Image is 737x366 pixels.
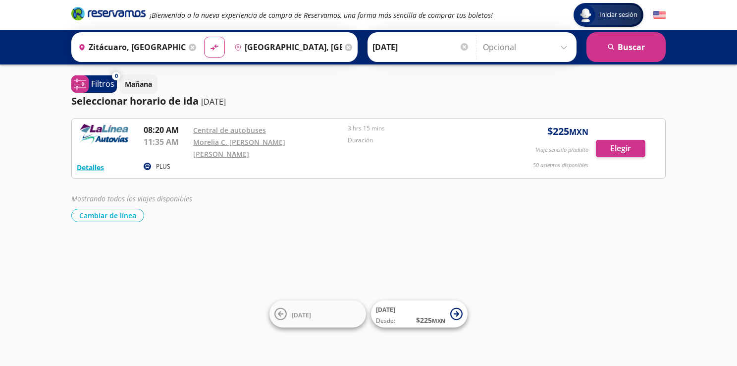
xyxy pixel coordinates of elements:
p: 08:20 AM [144,124,188,136]
input: Buscar Destino [230,35,342,60]
p: PLUS [156,162,170,171]
a: Morelia C. [PERSON_NAME] [PERSON_NAME] [193,137,285,159]
a: Central de autobuses [193,125,266,135]
p: Viaje sencillo p/adulto [536,146,588,154]
p: Filtros [91,78,114,90]
button: English [653,9,666,21]
button: [DATE]Desde:$225MXN [371,301,468,328]
span: $ 225 [547,124,588,139]
button: Mañana [119,74,158,94]
p: 11:35 AM [144,136,188,148]
p: [DATE] [201,96,226,108]
button: Detalles [77,162,104,173]
small: MXN [432,317,445,324]
p: Duración [348,136,497,145]
img: RESERVAMOS [77,124,131,144]
span: [DATE] [292,310,311,319]
span: 0 [115,72,118,80]
p: Seleccionar horario de ida [71,94,199,109]
span: Iniciar sesión [595,10,641,20]
a: Brand Logo [71,6,146,24]
input: Elegir Fecha [372,35,470,60]
em: ¡Bienvenido a la nueva experiencia de compra de Reservamos, una forma más sencilla de comprar tus... [150,10,493,20]
button: Cambiar de línea [71,209,144,222]
button: Elegir [596,140,645,157]
input: Opcional [483,35,572,60]
i: Brand Logo [71,6,146,21]
button: 0Filtros [71,75,117,93]
p: 3 hrs 15 mins [348,124,497,133]
button: [DATE] [269,301,366,328]
input: Buscar Origen [74,35,186,60]
span: [DATE] [376,305,395,314]
button: Buscar [586,32,666,62]
em: Mostrando todos los viajes disponibles [71,194,192,203]
span: Desde: [376,316,395,325]
span: $ 225 [416,315,445,325]
p: 50 asientos disponibles [533,161,588,170]
small: MXN [569,126,588,137]
p: Mañana [125,79,152,89]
